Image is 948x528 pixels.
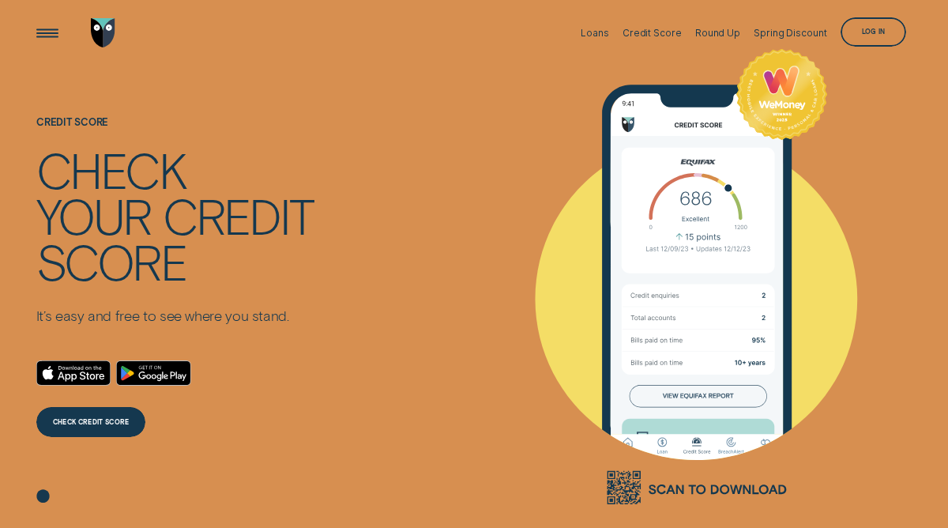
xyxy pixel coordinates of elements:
[36,147,186,193] div: Check
[91,18,115,47] img: Wisr
[581,28,608,39] div: Loans
[36,193,152,239] div: your
[36,307,313,325] p: It’s easy and free to see where you stand.
[841,17,906,47] button: Log in
[36,147,313,285] h4: Check your credit score
[36,407,146,436] a: CHECK CREDIT SCORE
[32,18,62,47] button: Open Menu
[116,360,190,386] a: Android App on Google Play
[163,193,313,239] div: credit
[36,360,111,386] a: Download on the App Store
[695,28,740,39] div: Round Up
[36,117,313,147] h1: Credit Score
[754,28,826,39] div: Spring Discount
[36,239,186,285] div: score
[623,28,682,39] div: Credit Score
